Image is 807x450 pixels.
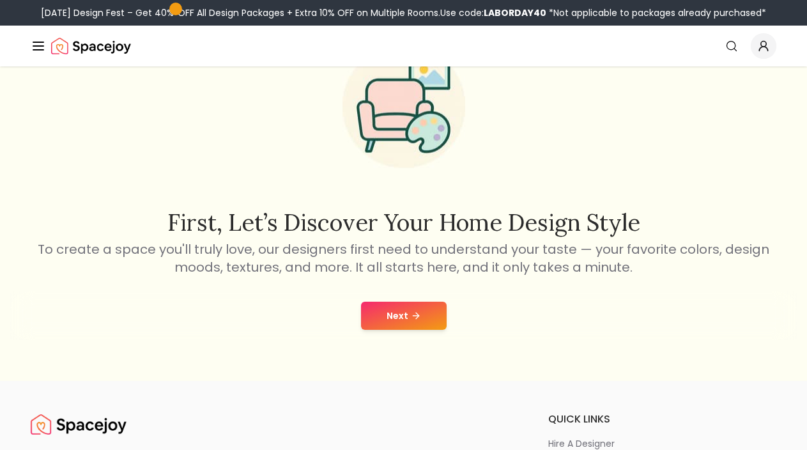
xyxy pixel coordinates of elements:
[548,437,776,450] a: hire a designer
[36,210,772,235] h2: First, let’s discover your home design style
[548,412,776,427] h6: quick links
[51,33,131,59] a: Spacejoy
[41,6,766,19] div: [DATE] Design Fest – Get 40% OFF All Design Packages + Extra 10% OFF on Multiple Rooms.
[548,437,615,450] p: hire a designer
[546,6,766,19] span: *Not applicable to packages already purchased*
[36,240,772,276] p: To create a space you'll truly love, our designers first need to understand your taste — your fav...
[31,412,127,437] img: Spacejoy Logo
[31,26,776,66] nav: Global
[322,25,486,189] img: Start Style Quiz Illustration
[361,302,447,330] button: Next
[440,6,546,19] span: Use code:
[31,412,127,437] a: Spacejoy
[484,6,546,19] b: LABORDAY40
[51,33,131,59] img: Spacejoy Logo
